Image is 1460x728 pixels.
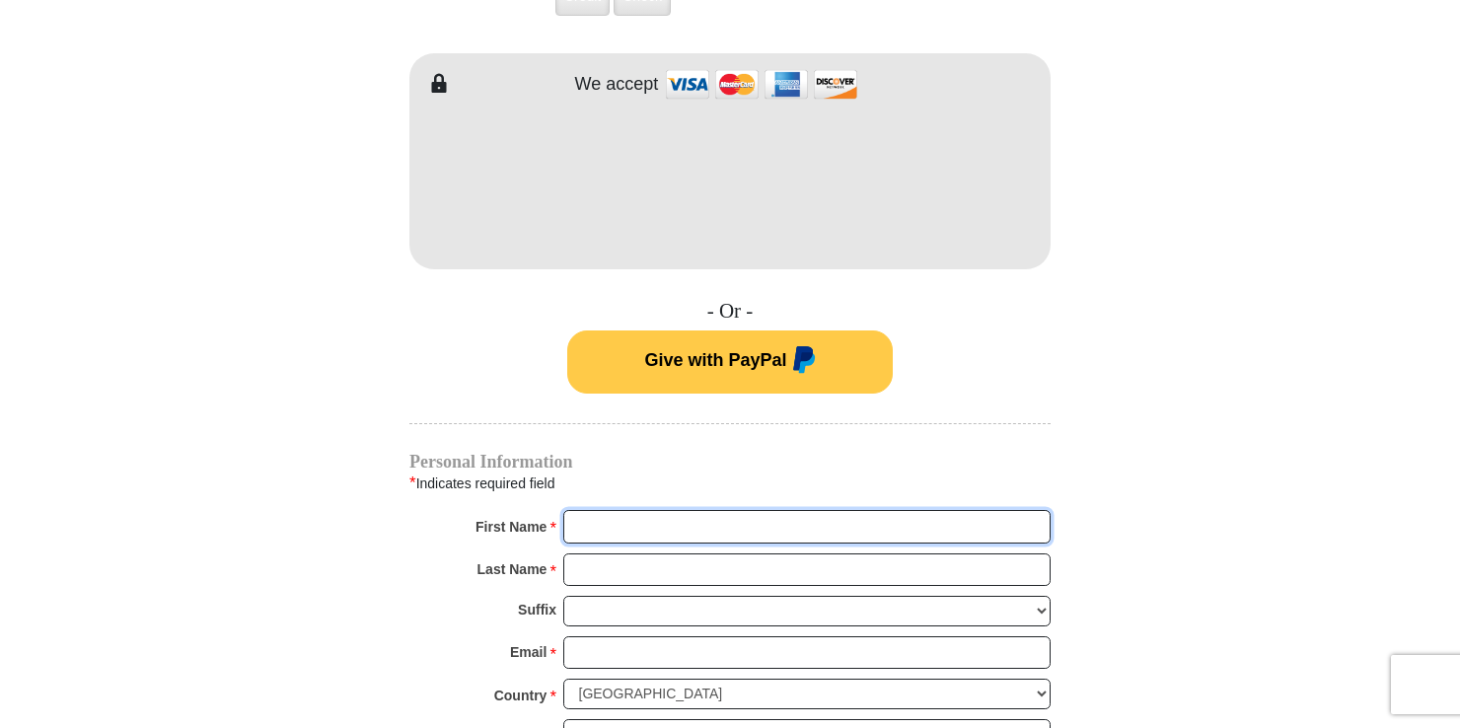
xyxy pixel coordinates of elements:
div: Indicates required field [409,471,1051,496]
h4: Personal Information [409,454,1051,470]
strong: Email [510,638,547,666]
h4: We accept [575,74,659,96]
strong: Country [494,682,547,709]
img: credit cards accepted [663,63,860,106]
strong: Suffix [518,596,556,623]
h4: - Or - [409,299,1051,324]
img: paypal [787,346,816,378]
strong: First Name [475,513,547,541]
span: Give with PayPal [644,350,786,370]
strong: Last Name [477,555,547,583]
button: Give with PayPal [567,330,893,394]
